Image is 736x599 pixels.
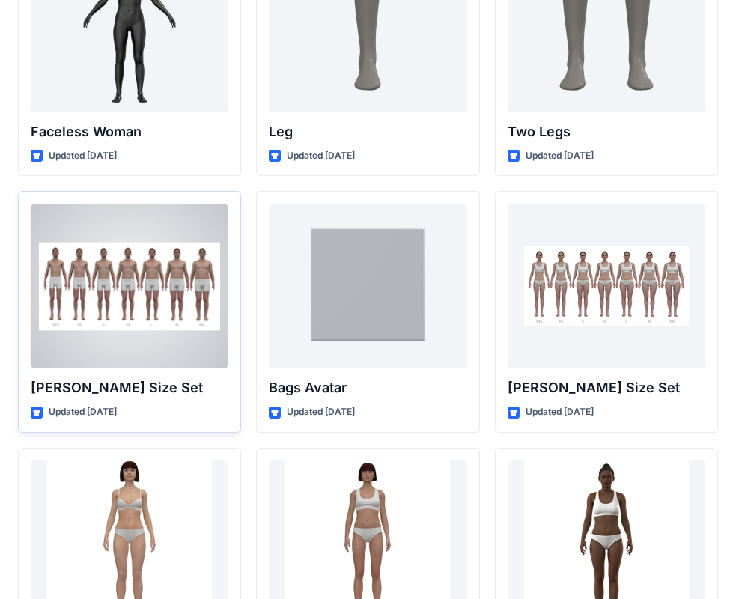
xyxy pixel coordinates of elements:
[269,204,466,368] a: Bags Avatar
[526,148,594,164] p: Updated [DATE]
[287,148,355,164] p: Updated [DATE]
[31,121,228,142] p: Faceless Woman
[526,404,594,420] p: Updated [DATE]
[287,404,355,420] p: Updated [DATE]
[49,404,117,420] p: Updated [DATE]
[508,377,705,398] p: [PERSON_NAME] Size Set
[49,148,117,164] p: Updated [DATE]
[31,377,228,398] p: [PERSON_NAME] Size Set
[508,204,705,368] a: Olivia Size Set
[269,377,466,398] p: Bags Avatar
[31,204,228,368] a: Oliver Size Set
[269,121,466,142] p: Leg
[508,121,705,142] p: Two Legs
